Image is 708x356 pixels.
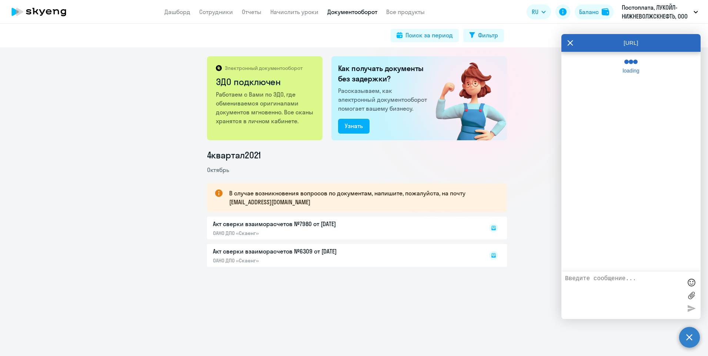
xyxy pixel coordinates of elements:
[345,121,363,130] div: Узнать
[164,8,190,16] a: Дашборд
[532,7,538,16] span: RU
[405,31,453,40] div: Поиск за период
[618,68,644,74] span: loading
[618,3,702,21] button: Постоплата, ЛУКОЙЛ-НИЖНЕВОЛЖСКНЕФТЬ, ООО
[216,90,315,125] p: Работаем с Вами по ЭДО, где обмениваемся оригиналами документов мгновенно. Все сканы хранятся в л...
[229,189,494,206] p: В случае возникновения вопросов по документам, напишите, пожалуйста, на почту [EMAIL_ADDRESS][DOM...
[225,65,303,71] p: Электронный документооборот
[602,8,609,16] img: balance
[386,8,425,16] a: Все продукты
[207,166,229,174] span: Октябрь
[327,8,377,16] a: Документооборот
[391,29,459,42] button: Поиск за период
[199,8,233,16] a: Сотрудники
[207,149,507,161] li: 4 квартал 2021
[575,4,614,19] button: Балансbalance
[622,3,691,21] p: Постоплата, ЛУКОЙЛ-НИЖНЕВОЛЖСКНЕФТЬ, ООО
[242,8,261,16] a: Отчеты
[338,63,430,84] h2: Как получать документы без задержки?
[686,290,697,301] label: Лимит 10 файлов
[463,29,504,42] button: Фильтр
[270,8,318,16] a: Начислить уроки
[338,119,370,134] button: Узнать
[216,76,315,88] h2: ЭДО подключен
[478,31,498,40] div: Фильтр
[579,7,599,16] div: Баланс
[338,86,430,113] p: Рассказываем, как электронный документооборот помогает вашему бизнесу.
[527,4,551,19] button: RU
[424,56,507,140] img: connected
